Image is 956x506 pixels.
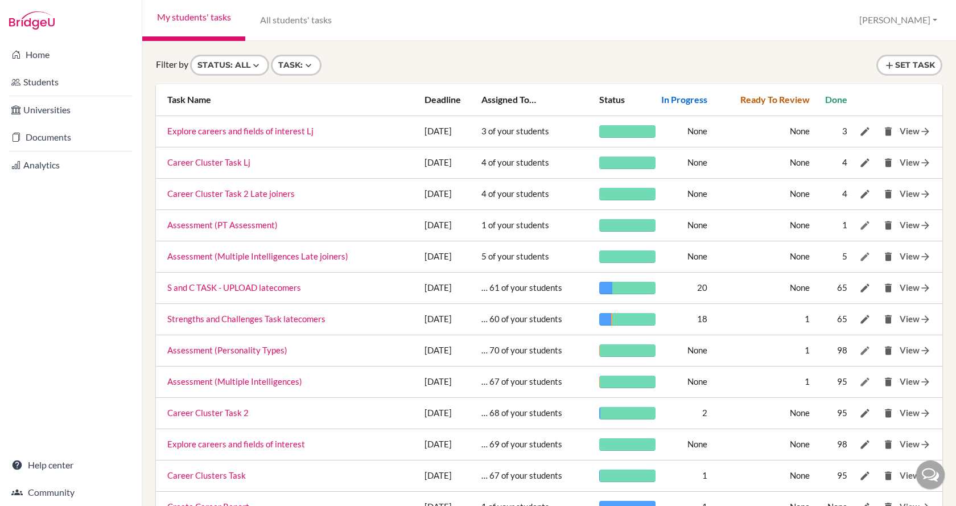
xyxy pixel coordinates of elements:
span: … 67 of your students [481,470,562,480]
a: View [900,157,931,167]
td: 95 [813,460,851,491]
td: [DATE] [422,209,479,241]
span: … 70 of your students [481,345,562,355]
th: Deadline [422,84,479,116]
i: Delete [883,126,894,137]
span: … 67 of your students [481,376,562,386]
i: Edit [859,470,871,482]
td: 65 [813,272,851,303]
td: None [658,429,710,460]
i: Delete [883,188,894,200]
i: Delete [883,314,894,325]
td: None [658,209,710,241]
th: Ready to review [710,84,813,116]
td: [DATE] [422,397,479,429]
td: [DATE] [422,335,479,366]
a: Students [2,71,139,93]
td: 4 of your students [479,147,596,178]
a: Explore careers and fields of interest Lj [167,126,314,136]
td: 1 [710,335,813,366]
td: None [658,241,710,272]
a: Assessment (Multiple Intelligences) [167,376,302,386]
td: 1 [813,209,851,241]
td: 1 [710,366,813,397]
a: Home [2,43,139,66]
td: None [710,178,813,209]
td: [DATE] [422,241,479,272]
button: Task: [271,55,322,76]
td: None [658,178,710,209]
i: Delete [883,345,894,356]
th: Task name [156,84,422,116]
a: Career Cluster Task 2 [167,408,249,418]
a: View [900,376,931,386]
i: Edit [859,126,871,137]
a: View [900,439,931,449]
a: View [900,251,931,261]
i: Delete [883,376,894,388]
i: Edit [859,408,871,419]
td: None [710,116,813,147]
td: [DATE] [422,429,479,460]
a: Strengths and Challenges Task latecomers [167,314,325,324]
td: None [710,147,813,178]
td: None [710,241,813,272]
button: Set task [876,55,942,76]
span: … 61 of your students [481,282,562,293]
td: None [710,272,813,303]
span: … 60 of your students [481,314,562,324]
td: 3 [813,116,851,147]
td: None [710,460,813,491]
a: View [900,220,931,230]
td: None [658,366,710,397]
i: Edit [859,188,871,200]
td: [DATE] [422,147,479,178]
i: Delete [883,157,894,168]
i: Edit [859,439,871,450]
td: 1 [658,460,710,491]
td: None [658,335,710,366]
a: Explore careers and fields of interest [167,439,305,449]
a: Assessment (Multiple Intelligences Late joiners) [167,251,348,261]
i: Delete [883,439,894,450]
td: None [658,116,710,147]
a: View [900,282,931,293]
a: Assessment (PT Assessment) [167,220,278,230]
a: S and C TASK - UPLOAD latecomers [167,282,301,293]
td: 95 [813,366,851,397]
td: 95 [813,397,851,429]
th: Assigned to… [479,84,596,116]
td: [DATE] [422,460,479,491]
td: 1 of your students [479,209,596,241]
a: Help center [2,454,139,476]
i: Delete [883,470,894,482]
button: Status: All [190,55,269,76]
i: Delete [883,408,894,419]
th: Status [596,84,658,116]
a: Documents [2,126,139,149]
a: View [900,345,931,355]
img: Bridge-U [9,11,55,30]
td: 98 [813,335,851,366]
a: Career Clusters Task [167,470,246,480]
i: Delete [883,282,894,294]
td: 4 of your students [479,178,596,209]
a: View [900,126,931,136]
button: [PERSON_NAME] [854,10,942,31]
td: 20 [658,272,710,303]
td: [DATE] [422,116,479,147]
a: View [900,470,931,480]
a: Career Cluster Task 2 Late joiners [167,188,295,199]
span: … 69 of your students [481,439,562,449]
span: … 68 of your students [481,408,562,418]
td: None [710,397,813,429]
a: Community [2,481,139,504]
td: [DATE] [422,272,479,303]
i: Delete [883,251,894,262]
td: 65 [813,303,851,335]
a: View [900,408,931,418]
td: 4 [813,147,851,178]
i: Edit [859,282,871,294]
th: In progress [658,84,710,116]
th: Done [813,84,851,116]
